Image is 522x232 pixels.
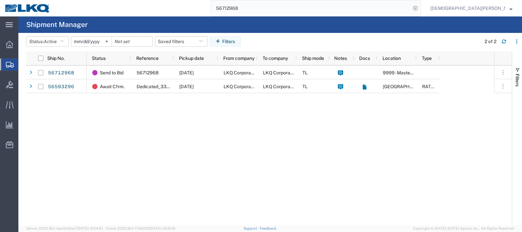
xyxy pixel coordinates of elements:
span: Active [44,39,57,44]
img: logo [5,3,51,13]
span: 9999 - Master Location [383,70,431,75]
button: Status:Active [26,36,69,47]
span: LKQ Corporation [224,84,259,89]
button: Filters [210,36,241,47]
span: 56712968 [137,70,159,75]
span: LKQ Corporation [263,84,298,89]
a: 56712968 [48,68,75,78]
a: 56593296 [48,82,75,92]
span: Location [382,56,401,61]
span: Notes [334,56,347,61]
span: Status [92,56,106,61]
a: Feedback [260,226,276,230]
span: From company [223,56,254,61]
span: [DATE] 10:04:51 [77,226,103,230]
span: Server: 2025.18.0-daa1fe12ee7 [26,226,103,230]
span: LKQ Corporation [224,70,259,75]
span: TL [302,84,308,89]
button: [DEMOGRAPHIC_DATA][PERSON_NAME] [430,4,513,12]
span: Docs [359,56,370,61]
span: Ship mode [302,56,324,61]
span: Filters [515,74,520,87]
span: Ship No. [47,56,65,61]
span: Dedicated_3383_3116_Gen Auto Parts [137,84,219,89]
a: Support [244,226,260,230]
input: Search for shipment number, reference number [211,0,411,16]
span: Type [422,56,432,61]
span: 09/05/2025 [179,70,194,75]
input: Not set [112,37,152,46]
span: Pickup date [179,56,204,61]
div: 2 of 2 [485,38,496,45]
input: Not set [71,37,112,46]
span: Reference [136,56,159,61]
span: Kristen Lund [430,5,505,12]
span: Client: 2025.18.0-7346316 [106,226,175,230]
span: Nashville [383,84,430,89]
span: Await Cfrm. [100,80,124,93]
span: RATED [422,84,437,89]
h4: Shipment Manager [26,16,88,33]
span: To company [263,56,288,61]
span: 09/29/2025 [179,84,194,89]
span: Copyright © [DATE]-[DATE] Agistix Inc., All Rights Reserved [413,226,514,231]
span: TL [302,70,308,75]
span: Send to Bid [100,66,123,80]
span: LKQ Corporation [263,70,298,75]
button: Saved filters [155,36,207,47]
span: [DATE] 08:10:16 [150,226,175,230]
